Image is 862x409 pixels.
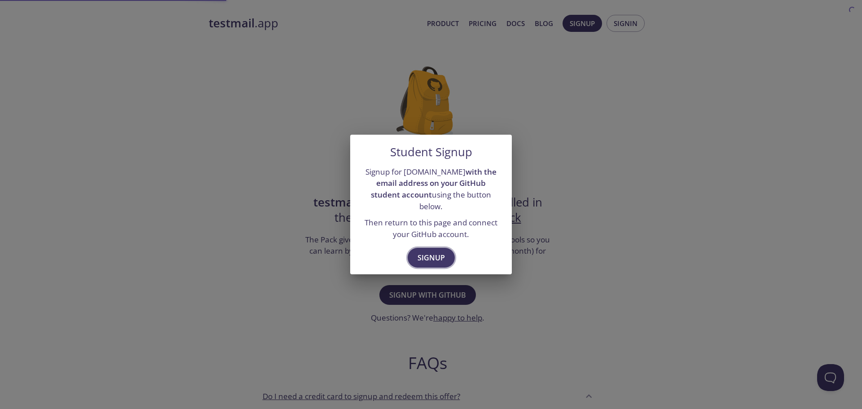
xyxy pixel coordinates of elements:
[408,248,455,268] button: Signup
[361,217,501,240] p: Then return to this page and connect your GitHub account.
[418,251,445,264] span: Signup
[390,145,472,159] h5: Student Signup
[371,167,497,200] strong: with the email address on your GitHub student account
[361,166,501,212] p: Signup for [DOMAIN_NAME] using the button below.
